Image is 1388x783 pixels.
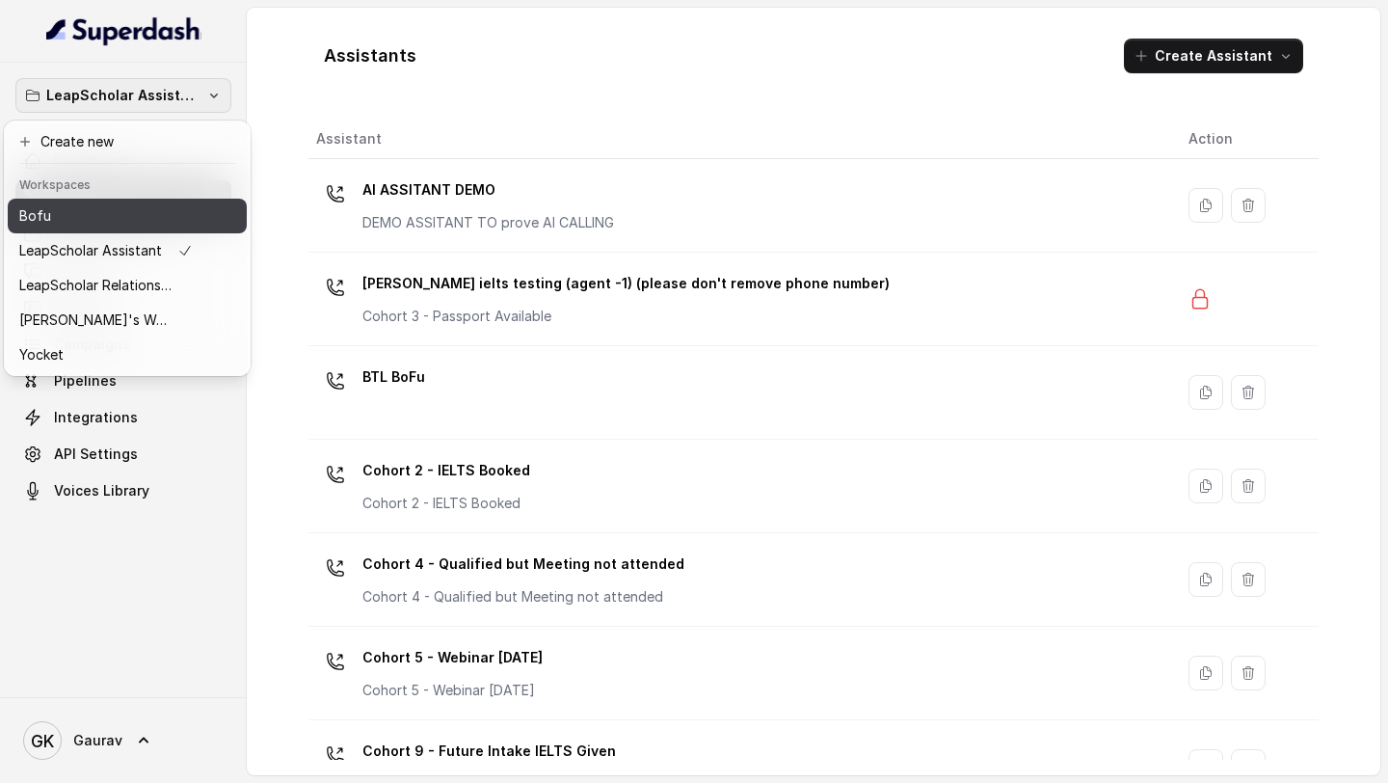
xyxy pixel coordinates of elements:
[19,204,51,228] p: Bofu
[8,168,247,199] header: Workspaces
[4,121,251,376] div: LeapScholar Assistant
[46,84,200,107] p: LeapScholar Assistant
[19,274,173,297] p: LeapScholar Relationship Manager
[19,309,173,332] p: [PERSON_NAME]'s Workspace
[19,343,64,366] p: Yocket
[15,78,231,113] button: LeapScholar Assistant
[8,124,247,159] button: Create new
[19,239,162,262] p: LeapScholar Assistant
